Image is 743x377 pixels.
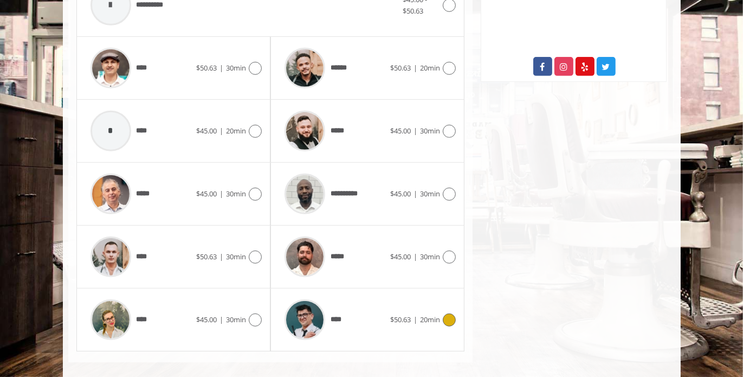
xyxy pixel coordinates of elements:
span: 20min [420,63,440,73]
span: 30min [226,252,246,261]
span: 30min [420,252,440,261]
span: 30min [420,126,440,136]
span: $45.00 [390,189,411,199]
span: $50.63 [390,63,411,73]
span: | [219,315,223,324]
span: 30min [226,63,246,73]
span: $45.00 [196,189,217,199]
span: | [219,63,223,73]
span: $45.00 [390,252,411,261]
span: | [414,189,417,199]
span: $45.00 [390,126,411,136]
span: | [414,126,417,136]
span: 20min [420,315,440,324]
span: $45.00 [196,126,217,136]
span: 30min [226,189,246,199]
span: | [414,315,417,324]
span: 30min [420,189,440,199]
span: | [414,63,417,73]
span: | [219,252,223,261]
span: | [219,126,223,136]
span: | [219,189,223,199]
span: $45.00 [196,315,217,324]
span: 20min [226,126,246,136]
span: $50.63 [390,315,411,324]
span: $50.63 [196,63,217,73]
span: $50.63 [196,252,217,261]
span: | [414,252,417,261]
span: 30min [226,315,246,324]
